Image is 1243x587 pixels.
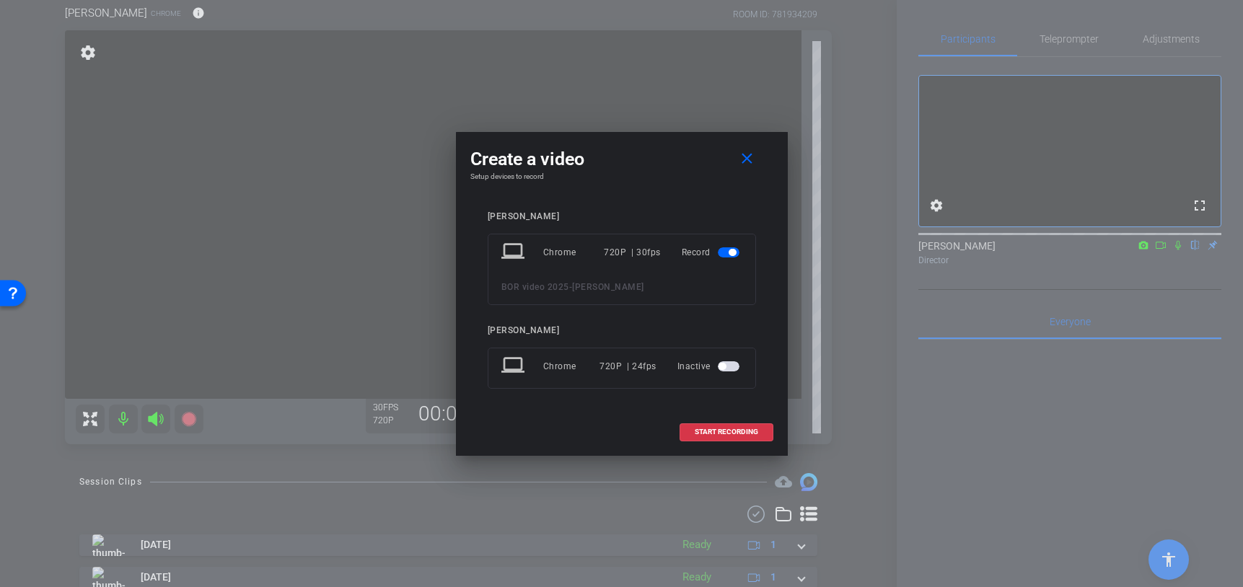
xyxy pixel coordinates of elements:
[682,239,742,265] div: Record
[543,239,605,265] div: Chrome
[680,423,773,441] button: START RECORDING
[572,282,644,292] span: [PERSON_NAME]
[501,353,527,379] mat-icon: laptop
[488,325,756,336] div: [PERSON_NAME]
[738,150,756,168] mat-icon: close
[695,428,758,436] span: START RECORDING
[470,172,773,181] h4: Setup devices to record
[488,211,756,222] div: [PERSON_NAME]
[604,239,661,265] div: 720P | 30fps
[677,353,742,379] div: Inactive
[501,239,527,265] mat-icon: laptop
[543,353,600,379] div: Chrome
[599,353,656,379] div: 720P | 24fps
[501,282,569,292] span: BOR video 2025
[569,282,573,292] span: -
[470,146,773,172] div: Create a video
